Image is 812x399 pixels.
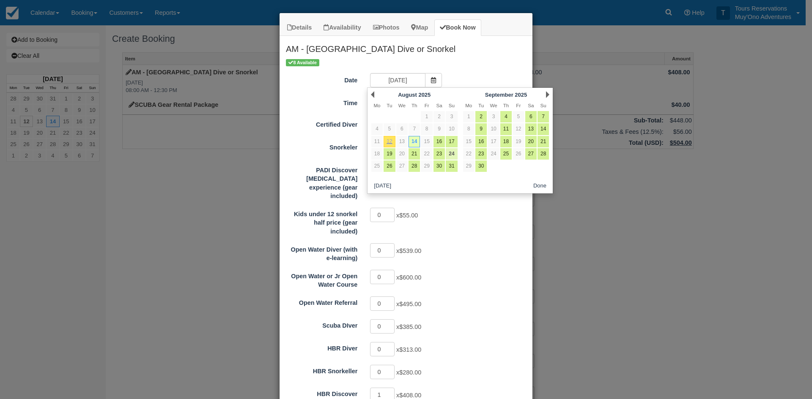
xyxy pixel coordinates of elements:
label: HBR Discover [280,387,364,399]
label: Certified Diver [280,117,364,129]
a: 11 [500,123,512,135]
label: Kids under 12 snorkel half price (gear included) [280,207,364,236]
input: Open Water Referral [370,296,395,311]
a: 21 [409,148,420,160]
a: 22 [421,148,432,160]
span: August [398,92,417,98]
a: 7 [538,111,549,122]
input: Open Water or Jr Open Water Course [370,270,395,284]
a: 28 [538,148,549,160]
span: x [396,392,421,399]
a: 26 [384,160,395,172]
a: 3 [446,111,457,122]
a: 5 [513,111,524,122]
span: 8 Available [286,59,319,66]
span: x [396,323,421,330]
a: 14 [538,123,549,135]
span: Thursday [503,103,509,108]
span: Saturday [528,103,534,108]
a: Prev [371,91,374,98]
span: September [485,92,513,98]
span: Sunday [540,103,546,108]
span: $600.00 [399,274,421,281]
a: 23 [475,148,487,160]
a: 4 [500,111,512,122]
a: 18 [371,148,383,160]
input: HBR Diver [370,342,395,356]
a: 10 [446,123,457,135]
a: 19 [513,136,524,147]
span: Thursday [411,103,417,108]
a: 8 [463,123,475,135]
a: 2 [475,111,487,122]
span: Saturday [436,103,442,108]
label: Open Water or Jr Open Water Course [280,269,364,289]
a: 18 [500,136,512,147]
a: 6 [396,123,408,135]
a: 25 [371,160,383,172]
span: $385.00 [399,323,421,330]
a: 27 [396,160,408,172]
a: 24 [446,148,457,160]
span: $280.00 [399,369,421,376]
a: 31 [446,160,457,172]
a: Details [282,19,317,36]
a: 20 [525,136,537,147]
a: 29 [421,160,432,172]
button: [DATE] [371,181,395,191]
span: x [396,301,421,307]
a: 1 [463,111,475,122]
span: $408.00 [399,392,421,399]
span: Friday [425,103,429,108]
span: Wednesday [398,103,406,108]
a: 15 [421,136,432,147]
a: 3 [488,111,499,122]
label: Scuba DIver [280,318,364,330]
a: 27 [525,148,537,160]
a: 13 [396,136,408,147]
span: x [396,274,421,281]
span: $313.00 [399,346,421,353]
a: 11 [371,136,383,147]
a: Next [546,91,549,98]
h2: AM - [GEOGRAPHIC_DATA] Dive or Snorkel [280,36,532,58]
a: 26 [513,148,524,160]
span: Monday [465,103,472,108]
a: 17 [446,136,457,147]
span: x [396,346,421,353]
a: Availability [318,19,366,36]
a: 9 [433,123,445,135]
a: 25 [500,148,512,160]
a: 2 [433,111,445,122]
a: 8 [421,123,432,135]
a: 7 [409,123,420,135]
label: Open Water Referral [280,296,364,307]
span: Friday [516,103,521,108]
a: 12 [513,123,524,135]
span: x [396,369,421,376]
input: Open Water Diver (with e-learning) [370,243,395,258]
span: Tuesday [387,103,392,108]
span: Sunday [449,103,455,108]
span: 2025 [418,92,431,98]
input: HBR Snorkeller [370,365,395,379]
a: 15 [463,136,475,147]
label: HBR Snorkeller [280,364,364,376]
label: Open Water Diver (with e-learning) [280,242,364,263]
span: Monday [373,103,380,108]
a: 21 [538,136,549,147]
a: 20 [396,148,408,160]
a: 23 [433,148,445,160]
a: 6 [525,111,537,122]
span: Tuesday [478,103,484,108]
label: Snorkeler [280,140,364,152]
a: Photos [368,19,405,36]
label: HBR Diver [280,341,364,353]
button: Done [530,181,550,191]
a: 1 [421,111,432,122]
label: PADI Discover Scuba Diving experience (gear included) [280,163,364,201]
a: 28 [409,160,420,172]
span: $495.00 [399,301,421,307]
a: 10 [488,123,499,135]
a: 12 [384,136,395,147]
